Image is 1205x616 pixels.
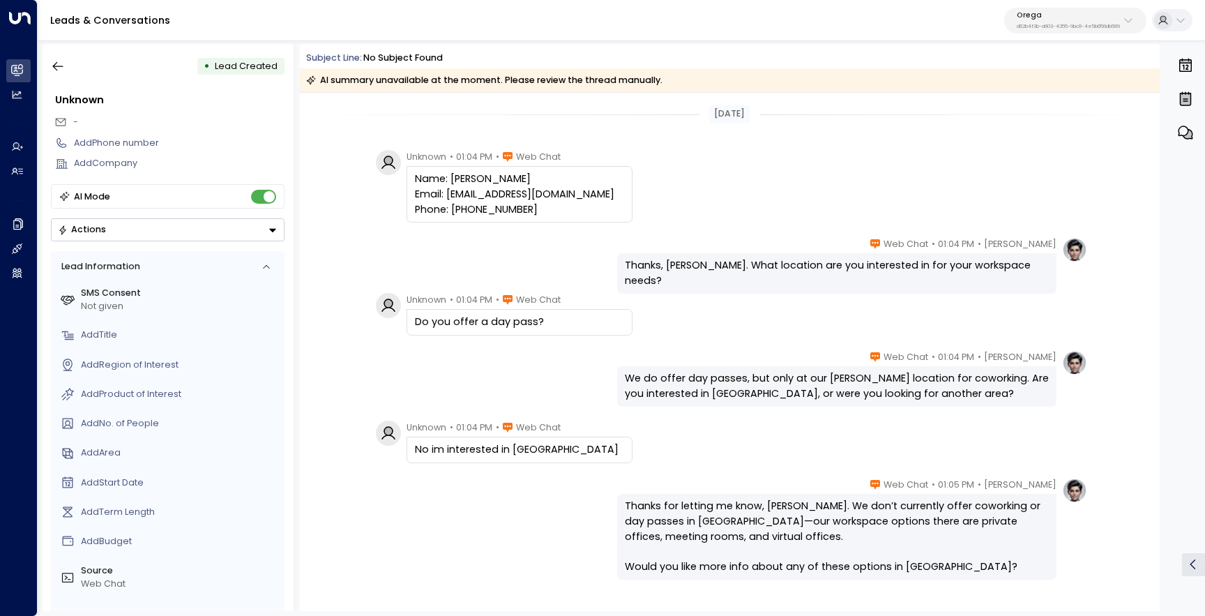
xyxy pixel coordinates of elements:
span: [PERSON_NAME] [984,350,1056,364]
span: • [978,350,981,364]
img: profile-logo.png [1062,478,1087,503]
span: Web Chat [516,293,561,307]
span: Web Chat [516,150,561,164]
label: Source [81,564,280,578]
span: • [932,350,935,364]
div: No im interested in [GEOGRAPHIC_DATA] [415,442,624,458]
img: profile-logo.png [1062,350,1087,375]
span: • [978,237,981,251]
span: Web Chat [884,350,928,364]
span: Web Chat [516,421,561,435]
div: AI summary unavailable at the moment. Please review the thread manually. [306,73,662,87]
span: • [496,293,499,307]
div: Do you offer a day pass? [415,315,624,330]
span: [PERSON_NAME] [984,237,1056,251]
div: AddRegion of Interest [81,359,280,372]
div: Unknown [55,93,285,108]
span: 01:04 PM [456,150,492,164]
div: Name: [PERSON_NAME] Email: [EMAIL_ADDRESS][DOMAIN_NAME] Phone: [PHONE_NUMBER] [415,172,624,217]
span: • [496,421,499,435]
div: AddPhone number [74,137,285,150]
span: • [450,421,453,435]
p: d62b4f3b-a803-4355-9bc8-4e5b658db589 [1017,24,1120,29]
div: AddCompany [74,157,285,170]
a: Leads & Conversations [50,13,170,27]
div: Thanks, [PERSON_NAME]. What location are you interested in for your workspace needs? [625,258,1049,288]
div: AddArea [81,446,280,460]
div: Not given [81,300,280,313]
span: Unknown [407,293,446,307]
span: • [496,150,499,164]
div: Button group with a nested menu [51,218,285,241]
div: AddTitle [81,329,280,342]
span: • [450,293,453,307]
span: - [73,116,78,128]
div: No subject found [363,52,443,65]
p: Orega [1017,11,1120,20]
div: We do offer day passes, but only at our [PERSON_NAME] location for coworking. Are you interested ... [625,371,1049,401]
div: • [204,55,210,77]
div: AddTerm Length [81,506,280,519]
span: 01:04 PM [456,293,492,307]
div: AddStart Date [81,476,280,490]
span: Subject Line: [306,52,362,63]
span: 01:04 PM [938,350,974,364]
div: Lead Information [56,260,139,273]
span: • [932,478,935,492]
button: Oregad62b4f3b-a803-4355-9bc8-4e5b658db589 [1004,8,1146,33]
span: [PERSON_NAME] [984,478,1056,492]
span: 01:05 PM [938,478,974,492]
span: Unknown [407,150,446,164]
div: Thanks for letting me know, [PERSON_NAME]. We don’t currently offer coworking or day passes in [G... [625,499,1049,574]
span: • [450,150,453,164]
label: SMS Consent [81,287,280,300]
div: AddNo. of People [81,417,280,430]
div: Web Chat [81,578,280,591]
span: • [932,237,935,251]
div: AI Mode [74,190,110,204]
span: Web Chat [884,478,928,492]
span: • [978,478,981,492]
div: Actions [58,224,106,235]
div: AddProduct of Interest [81,388,280,401]
span: 01:04 PM [456,421,492,435]
span: 01:04 PM [938,237,974,251]
span: Web Chat [884,237,928,251]
button: Actions [51,218,285,241]
span: Lead Created [215,60,278,72]
span: Unknown [407,421,446,435]
div: AddBudget [81,535,280,548]
img: profile-logo.png [1062,237,1087,262]
div: [DATE] [709,105,750,123]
